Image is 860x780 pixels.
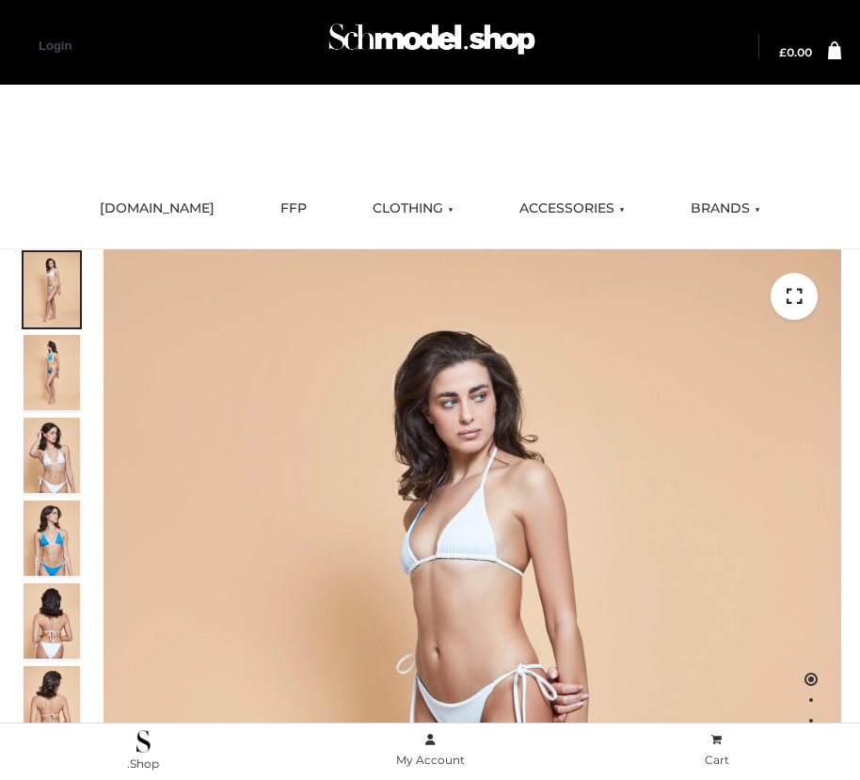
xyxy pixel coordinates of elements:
[396,753,465,767] span: My Account
[136,730,151,753] img: .Shop
[24,418,80,493] img: ArielClassicBikiniTop_CloudNine_AzureSky_OW114ECO_3-scaled.jpg
[24,252,80,327] img: ArielClassicBikiniTop_CloudNine_AzureSky_OW114ECO_1-scaled.jpg
[24,501,80,576] img: ArielClassicBikiniTop_CloudNine_AzureSky_OW114ECO_4-scaled.jpg
[287,729,574,772] a: My Account
[358,188,468,230] a: CLOTHING
[573,729,860,772] a: Cart
[24,583,80,659] img: ArielClassicBikiniTop_CloudNine_AzureSky_OW114ECO_7-scaled.jpg
[127,756,159,771] span: .Shop
[705,753,729,767] span: Cart
[39,39,72,53] a: Login
[24,335,80,410] img: ArielClassicBikiniTop_CloudNine_AzureSky_OW114ECO_2-scaled.jpg
[266,188,321,230] a: FFP
[779,45,812,59] bdi: 0.00
[505,188,639,230] a: ACCESSORIES
[320,16,540,77] a: Schmodel Admin 964
[779,47,812,58] a: £0.00
[677,188,774,230] a: BRANDS
[86,188,229,230] a: [DOMAIN_NAME]
[24,666,80,741] img: ArielClassicBikiniTop_CloudNine_AzureSky_OW114ECO_8-scaled.jpg
[779,45,787,59] span: £
[324,10,540,77] img: Schmodel Admin 964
